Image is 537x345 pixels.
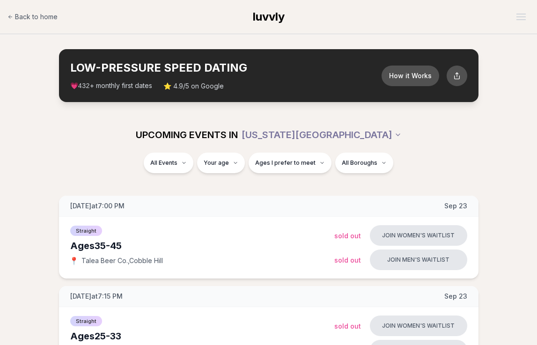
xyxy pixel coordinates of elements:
[370,250,467,270] button: Join men's waitlist
[334,232,361,240] span: Sold Out
[382,66,439,86] button: How it Works
[70,316,102,326] span: Straight
[334,256,361,264] span: Sold Out
[370,225,467,246] button: Join women's waitlist
[197,153,245,173] button: Your age
[70,330,334,343] div: Ages 25-33
[342,159,377,167] span: All Boroughs
[255,159,316,167] span: Ages I prefer to meet
[70,257,78,264] span: 📍
[334,322,361,330] span: Sold Out
[444,201,467,211] span: Sep 23
[136,128,238,141] span: UPCOMING EVENTS IN
[78,82,90,90] span: 432
[253,9,285,24] a: luvvly
[70,81,152,91] span: 💗 + monthly first dates
[370,316,467,336] button: Join women's waitlist
[335,153,393,173] button: All Boroughs
[70,226,102,236] span: Straight
[253,10,285,23] span: luvvly
[70,60,382,75] h2: LOW-PRESSURE SPEED DATING
[242,125,402,145] button: [US_STATE][GEOGRAPHIC_DATA]
[15,12,58,22] span: Back to home
[204,159,229,167] span: Your age
[70,239,334,252] div: Ages 35-45
[144,153,193,173] button: All Events
[513,10,530,24] button: Open menu
[249,153,331,173] button: Ages I prefer to meet
[70,201,125,211] span: [DATE] at 7:00 PM
[81,256,163,265] span: Talea Beer Co. , Cobble Hill
[444,292,467,301] span: Sep 23
[70,292,123,301] span: [DATE] at 7:15 PM
[150,159,177,167] span: All Events
[163,81,224,91] span: ⭐ 4.9/5 on Google
[7,7,58,26] a: Back to home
